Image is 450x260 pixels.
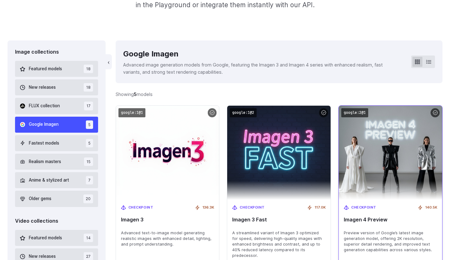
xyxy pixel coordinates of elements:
[15,117,98,133] button: Google Imagen 5
[84,65,93,73] span: 18
[29,140,59,147] span: Fastest models
[15,79,98,95] button: New releases 18
[123,61,401,76] p: Advanced image generation models from Google, featuring the Imagen 3 and Imagen 4 series with enh...
[344,230,437,253] span: Preview version of Google’s latest image generation model, offering 2K resolution, superior detai...
[29,235,62,241] span: Featured models
[84,234,93,242] span: 14
[227,106,331,200] img: Imagen 3 Fast
[84,157,93,166] span: 15
[344,217,437,223] span: Imagen 4 Preview
[106,54,112,69] button: ‹
[29,253,56,260] span: New releases
[15,217,98,225] div: Video collections
[15,61,98,77] button: Featured models 18
[86,120,93,129] span: 5
[116,91,153,98] div: Showing models
[29,103,60,109] span: FLUX collection
[230,108,257,117] code: google:1@2
[121,230,214,247] span: Advanced text-to-image model generating realistic images with enhanced detail, lighting, and prom...
[118,108,145,117] code: google:1@1
[86,139,93,147] span: 5
[29,158,61,165] span: Realism masters
[351,205,376,210] span: Checkpoint
[341,108,368,117] code: google:2@1
[240,205,265,210] span: Checkpoint
[202,205,214,210] span: 136.3K
[116,106,219,200] img: Imagen 3
[83,194,93,203] span: 20
[15,191,98,207] button: Older gems 20
[84,83,93,92] span: 18
[232,230,326,258] span: A streamlined variant of Imagen 3 optimized for speed, delivering high-quality images with enhanc...
[123,48,401,60] div: Google Imagen
[15,230,98,246] button: Featured models 14
[334,101,447,204] img: Imagen 4 Preview
[15,135,98,151] button: Fastest models 5
[121,217,214,223] span: Imagen 3
[29,177,69,184] span: Anime & stylized art
[29,66,62,72] span: Featured models
[29,121,59,128] span: Google Imagen
[29,195,51,202] span: Older gems
[425,205,437,210] span: 140.5K
[15,154,98,170] button: Realism masters 15
[15,172,98,188] button: Anime & stylized art 7
[232,217,326,223] span: Imagen 3 Fast
[128,205,154,210] span: Checkpoint
[15,98,98,114] button: FLUX collection 17
[134,92,137,97] strong: 5
[29,84,56,91] span: New releases
[315,205,326,210] span: 117.0K
[84,102,93,110] span: 17
[15,48,98,56] div: Image collections
[86,176,93,184] span: 7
